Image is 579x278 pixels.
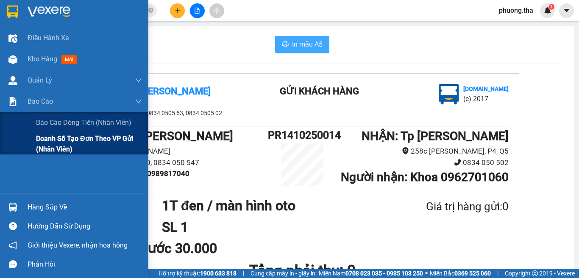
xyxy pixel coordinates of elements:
strong: 0708 023 035 - 0935 103 250 [345,270,423,277]
span: Cung cấp máy in - giấy in: [251,269,317,278]
span: Báo cáo dòng tiền (nhân viên) [36,117,131,128]
img: logo-vxr [7,6,18,18]
b: GỬI : VP [PERSON_NAME] [96,129,233,143]
span: down [135,98,142,105]
span: In mẫu A5 [292,39,323,50]
h1: PR1410250014 [268,127,337,143]
img: logo.jpg [439,84,459,105]
h1: 1T đen / màn hình oto [162,195,385,216]
button: caret-down [559,3,574,18]
span: down [135,77,142,84]
strong: 1900 633 818 [200,270,237,277]
span: printer [282,41,289,49]
span: Hỗ trợ kỹ thuật: [159,269,237,278]
span: ⚪️ [425,272,428,275]
b: Gửi khách hàng [52,12,84,52]
span: | [497,269,498,278]
img: warehouse-icon [8,203,17,212]
span: Doanh số tạo đơn theo VP gửi (nhân viên) [36,133,142,154]
img: warehouse-icon [8,34,17,43]
li: 0834 0505 53, 0834 0505 02 [96,108,248,118]
span: mới [61,55,77,64]
span: phone [454,159,461,166]
li: (c) 2017 [463,94,509,104]
strong: 0369 525 060 [454,270,491,277]
span: | [243,269,244,278]
b: [DOMAIN_NAME] [463,85,509,92]
span: Giới thiệu Vexere, nhận hoa hồng [28,240,128,250]
span: question-circle [9,222,17,230]
span: Điều hành xe [28,33,69,43]
span: Báo cáo [28,96,53,107]
b: [PERSON_NAME] [139,86,211,96]
b: Gửi khách hàng [280,86,359,96]
b: NHẬN : Tp [PERSON_NAME] [362,129,509,143]
span: Kho hàng [28,55,57,63]
b: [PERSON_NAME] [11,55,48,94]
span: message [9,260,17,268]
span: Quản Lý [28,75,52,85]
span: Miền Bắc [430,269,491,278]
button: aim [209,3,224,18]
sup: 1 [548,4,554,10]
span: aim [214,8,220,14]
span: environment [402,147,409,154]
span: copyright [532,270,538,276]
img: warehouse-icon [8,76,17,85]
span: notification [9,241,17,249]
img: logo.jpg [92,11,112,31]
img: warehouse-icon [8,55,17,64]
li: 0834 050 500, 0834 050 547 [96,157,268,168]
span: Miền Nam [319,269,423,278]
div: Giá trị hàng gửi: 0 [385,198,509,215]
h1: SL 1 [162,217,385,238]
span: close-circle [148,8,153,13]
div: Hàng sắp về [28,201,142,214]
div: Phản hồi [28,258,142,271]
img: icon-new-feature [544,7,551,14]
li: 0834 050 502 [337,157,509,168]
span: phuong.tha [492,5,540,16]
li: 258c [PERSON_NAME], P4, Q5 [337,146,509,157]
b: [DOMAIN_NAME] [71,32,117,39]
div: Hướng dẫn sử dụng [28,220,142,233]
li: (c) 2017 [71,40,117,51]
div: Đã Trả Cước 30.000 [96,238,232,259]
span: caret-down [563,7,571,14]
span: 1 [550,4,553,10]
li: 08 [PERSON_NAME] [96,146,268,157]
b: Người nhận : Khoa 0962701060 [341,170,509,184]
button: plus [170,3,185,18]
button: printerIn mẫu A5 [275,36,329,53]
span: plus [175,8,181,14]
span: file-add [194,8,200,14]
span: close-circle [148,7,153,15]
img: solution-icon [8,97,17,106]
button: file-add [190,3,205,18]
